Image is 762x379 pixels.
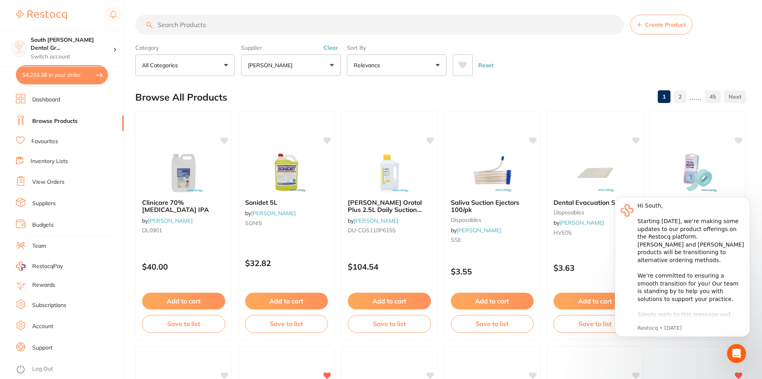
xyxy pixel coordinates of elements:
[31,157,68,165] a: Inventory Lists
[603,185,762,358] iframe: Intercom notifications message
[16,262,25,271] img: RestocqPay
[142,199,225,214] b: Clinicare 70% Isopropyl IPA
[16,10,67,20] img: Restocq Logo
[451,227,501,234] span: by
[32,242,46,250] a: Team
[245,199,328,206] b: Sonidet 5L
[348,293,431,309] button: Add to cart
[553,199,637,206] b: Dental Evacuation Suction
[348,315,431,332] button: Save to list
[348,227,396,234] span: DU-CDS110P6155
[553,263,637,272] p: $3.63
[12,41,26,54] img: South Burnett Dental Group
[245,220,262,227] span: SONI5
[241,44,341,51] label: Supplier
[16,363,121,376] button: Log Out
[476,54,496,76] button: Reset
[142,262,225,271] p: $40.00
[705,89,721,105] a: 45
[35,17,141,204] div: Hi South, ​ Starting [DATE], we’re making some updates to our product offerings on the Restocq pl...
[451,315,534,332] button: Save to list
[241,54,341,76] button: [PERSON_NAME]
[348,199,431,214] b: Durr Orotol Plus 2.5L Daily Suction Cleaning
[32,96,60,104] a: Dashboard
[16,262,63,271] a: RestocqPay
[142,227,162,234] span: DL0901
[32,365,53,373] a: Log Out
[32,117,78,125] a: Browse Products
[553,293,637,309] button: Add to cart
[32,301,66,309] a: Subscriptions
[321,44,341,51] button: Clear
[245,210,296,217] span: by
[32,344,53,352] a: Support
[245,198,277,206] span: Sonidet 5L
[690,92,702,101] p: ......
[31,138,58,146] a: Favourites
[32,200,56,208] a: Suppliers
[354,217,398,224] a: [PERSON_NAME]
[451,198,519,214] span: Saliva Suction Ejectors 100/pk
[457,227,501,234] a: [PERSON_NAME]
[135,92,227,103] h2: Browse All Products
[142,293,225,309] button: Add to cart
[348,217,398,224] span: by
[32,323,53,330] a: Account
[245,315,328,332] button: Save to list
[348,198,422,221] span: [PERSON_NAME] Orotol Plus 2.5L Daily Suction Cleaning
[451,267,534,276] p: $3.55
[32,262,63,270] span: RestocqPay
[32,221,54,229] a: Budgets
[559,219,604,226] a: [PERSON_NAME]
[451,293,534,309] button: Add to cart
[32,178,64,186] a: View Orders
[727,344,746,363] iframe: Intercom live chat
[553,209,637,216] small: disposables
[347,44,446,51] label: Sort By
[630,15,692,35] button: Create Product
[31,53,113,61] p: Switch account
[451,236,461,243] span: SSE
[348,262,431,271] p: $104.54
[674,89,686,105] a: 2
[245,258,328,268] p: $32.82
[148,217,193,224] a: [PERSON_NAME]
[32,281,55,289] a: Rewards
[158,153,209,192] img: Clinicare 70% Isopropyl IPA
[16,6,67,24] a: Restocq Logo
[142,217,193,224] span: by
[658,89,670,105] a: 1
[31,36,113,52] h4: South Burnett Dental Group
[451,217,534,223] small: disposables
[16,65,108,84] button: $4,233.38 in your order
[142,198,209,214] span: Clinicare 70% [MEDICAL_DATA] IPA
[569,153,621,192] img: Dental Evacuation Suction
[645,21,686,28] span: Create Product
[142,61,181,69] p: All Categories
[142,315,225,332] button: Save to list
[135,44,235,51] label: Category
[363,153,415,192] img: Durr Orotol Plus 2.5L Daily Suction Cleaning
[553,198,634,206] span: Dental Evacuation Suction
[672,153,724,192] img: Isotape Dental Isolation Tape
[354,61,384,69] p: Relevance
[135,54,235,76] button: All Categories
[553,229,571,236] span: HVE05
[261,153,312,192] img: Sonidet 5L
[245,293,328,309] button: Add to cart
[451,199,534,214] b: Saliva Suction Ejectors 100/pk
[251,210,296,217] a: [PERSON_NAME]
[35,140,141,147] p: Message from Restocq, sent 4d ago
[347,54,446,76] button: Relevance
[466,153,518,192] img: Saliva Suction Ejectors 100/pk
[135,15,624,35] input: Search Products
[553,315,637,332] button: Save to list
[248,61,296,69] p: [PERSON_NAME]
[553,219,604,226] span: by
